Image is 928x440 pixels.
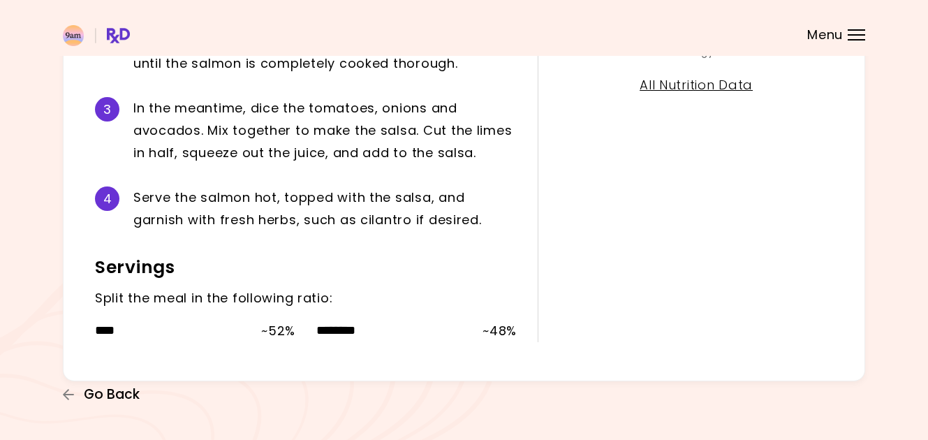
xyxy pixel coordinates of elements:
[640,76,753,94] a: All Nutrition Data
[133,97,517,164] div: I n t h e m e a n t i m e , d i c e t h e t o m a t o e s , o n i o n s a n d a v o c a d o s . M...
[95,287,517,309] div: Split the meal in the following ratio:
[807,29,843,41] span: Menu
[261,320,295,342] div: ~ 52 %
[133,186,517,231] div: S e r v e t h e s a l m o n h o t , t o p p e d w i t h t h e s a l s a , a n d g a r n i s h w i...
[651,47,742,57] div: Energy
[95,186,119,211] div: 4
[84,387,140,402] span: Go Back
[483,320,517,342] div: ~ 48 %
[95,97,119,122] div: 3
[95,256,517,279] h2: Servings
[63,387,147,402] button: Go Back
[559,47,650,57] div: Protein
[63,25,130,46] img: RxDiet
